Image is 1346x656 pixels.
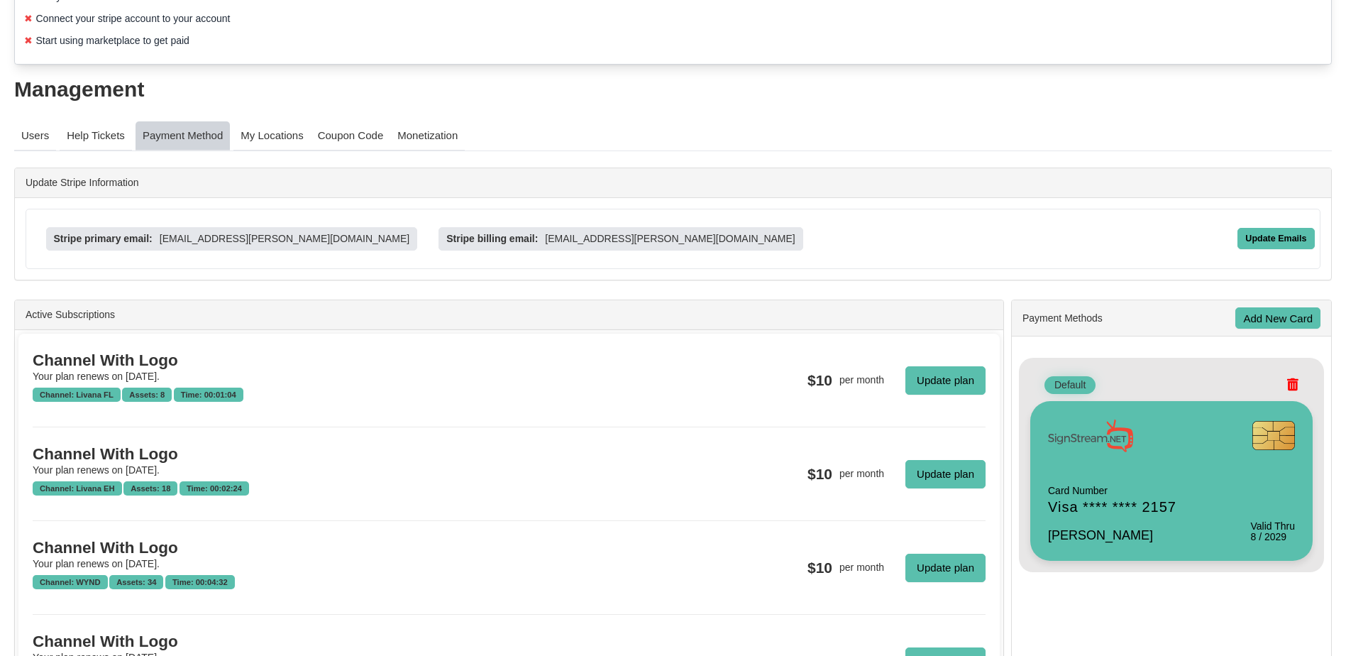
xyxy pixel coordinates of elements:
h3: Channel With Logo [33,539,509,557]
h3: Channel With Logo [33,633,509,650]
div: per month [839,466,884,481]
h3: $10 [807,559,832,576]
p: [EMAIL_ADDRESS][PERSON_NAME][DOMAIN_NAME] [160,231,409,246]
div: Channel: WYND [33,575,108,589]
iframe: Chat Widget [1275,588,1346,656]
h6: Valid Thru [1250,521,1295,532]
div: Time: 00:04:32 [165,575,235,589]
div: Your plan renews on [DATE]. [33,463,509,478]
div: Default [1044,376,1096,394]
h3: $10 [807,372,832,388]
a: Monetization [390,121,465,151]
h3: Channel With Logo [33,445,509,463]
h3: Stripe billing email: [446,234,538,244]
a: Connect your stripe account to your account [36,13,231,24]
a: Help Tickets [60,121,132,151]
div: Assets: 8 [122,388,172,402]
p: [EMAIL_ADDRESS][PERSON_NAME][DOMAIN_NAME] [545,231,795,246]
h5: 8 / 2029 [1250,532,1295,542]
div: Your plan renews on [DATE]. [33,557,509,572]
div: per month [839,373,884,388]
div: Management [14,79,1332,100]
h6: Card Number [1048,486,1176,496]
div: Update Emails [1237,228,1314,249]
div: Time: 00:01:04 [174,388,243,402]
a: My Locations [233,121,310,151]
h3: Stripe primary email: [54,234,153,244]
div: Assets: 34 [109,575,163,589]
div: Time: 00:02:24 [180,481,249,496]
a: Update plan [905,554,986,582]
div: Update Stripe Information [15,168,1331,198]
div: Your plan renews on [DATE]. [33,369,509,384]
a: Payment Method [136,121,230,151]
a: Users [14,121,56,151]
a: Update plan [905,366,986,395]
div: Active Subscriptions [15,300,1003,330]
div: Channel: Livana FL [33,388,121,402]
div: Payment Methods [1012,300,1331,337]
a: Start using marketplace to get paid [36,35,189,46]
h5: [PERSON_NAME] [1048,529,1176,543]
div: per month [839,560,884,575]
div: Assets: 18 [123,481,177,496]
a: Coupon Code [311,121,391,151]
h3: Channel With Logo [33,351,509,369]
h3: $10 [807,466,832,482]
a: Update plan [905,460,986,488]
div: Channel: Livana EH [33,481,122,496]
span: ✖ [24,33,33,48]
a: Add New Card [1235,307,1320,329]
span: ✖ [24,11,33,26]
